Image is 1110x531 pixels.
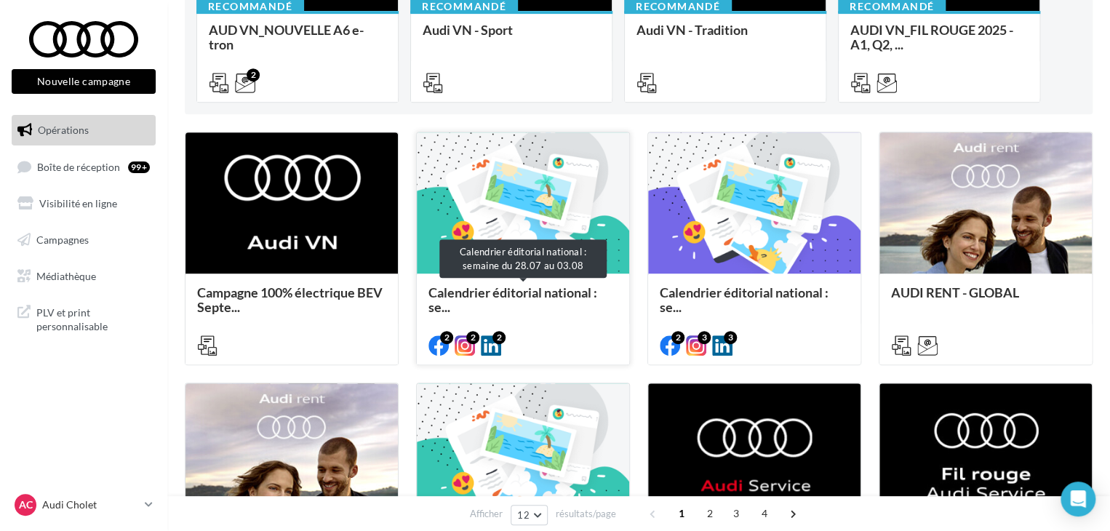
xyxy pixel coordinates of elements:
[128,161,150,173] div: 99+
[466,331,479,344] div: 2
[36,303,150,334] span: PLV et print personnalisable
[724,331,737,344] div: 3
[1061,482,1095,516] div: Open Intercom Messenger
[197,284,383,315] span: Campagne 100% électrique BEV Septe...
[209,22,364,52] span: AUD VN_NOUVELLE A6 e-tron
[428,284,597,315] span: Calendrier éditorial national : se...
[36,269,96,282] span: Médiathèque
[698,331,711,344] div: 3
[9,225,159,255] a: Campagnes
[423,22,513,38] span: Audi VN - Sport
[12,69,156,94] button: Nouvelle campagne
[850,22,1013,52] span: AUDI VN_FIL ROUGE 2025 - A1, Q2, ...
[470,507,503,521] span: Afficher
[39,197,117,209] span: Visibilité en ligne
[38,124,89,136] span: Opérations
[671,331,684,344] div: 2
[636,22,748,38] span: Audi VN - Tradition
[511,505,548,525] button: 12
[9,188,159,219] a: Visibilité en ligne
[37,160,120,172] span: Boîte de réception
[556,507,616,521] span: résultats/page
[9,151,159,183] a: Boîte de réception99+
[247,68,260,81] div: 2
[19,498,33,512] span: AC
[440,331,453,344] div: 2
[9,297,159,340] a: PLV et print personnalisable
[12,491,156,519] a: AC Audi Cholet
[753,502,776,525] span: 4
[698,502,722,525] span: 2
[36,233,89,246] span: Campagnes
[439,239,607,278] div: Calendrier éditorial national : semaine du 28.07 au 03.08
[891,284,1019,300] span: AUDI RENT - GLOBAL
[492,331,506,344] div: 2
[670,502,693,525] span: 1
[660,284,828,315] span: Calendrier éditorial national : se...
[724,502,748,525] span: 3
[9,115,159,145] a: Opérations
[517,509,530,521] span: 12
[42,498,139,512] p: Audi Cholet
[9,261,159,292] a: Médiathèque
